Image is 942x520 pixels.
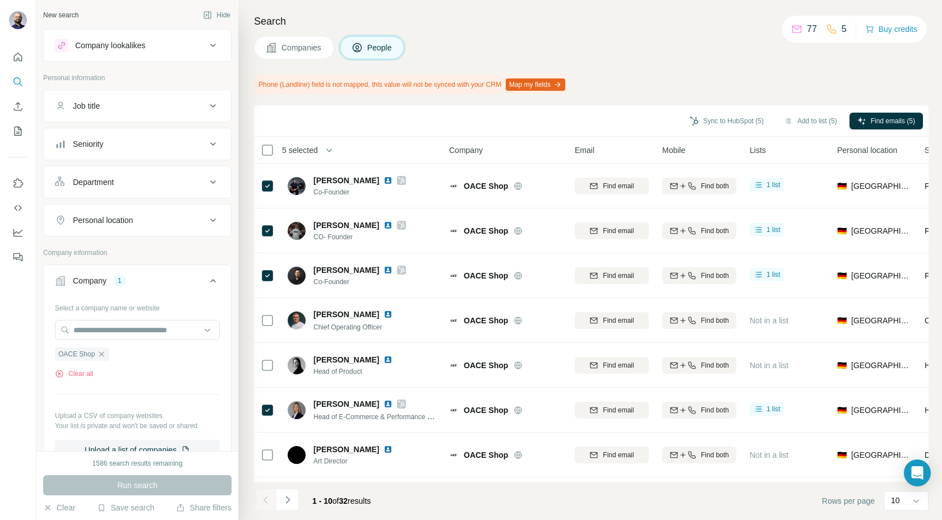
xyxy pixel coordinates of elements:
[367,42,393,53] span: People
[97,502,154,513] button: Save search
[891,495,900,506] p: 10
[506,78,565,91] button: Map my fields
[313,398,379,410] span: [PERSON_NAME]
[865,21,917,37] button: Buy credits
[449,451,458,459] img: Logo of OACE Shop
[603,360,634,370] span: Find email
[44,207,231,234] button: Personal location
[837,360,847,371] span: 🇩🇪
[837,225,847,236] span: 🇩🇪
[313,354,379,365] span: [PERSON_NAME]
[9,198,27,218] button: Use Surfe API
[464,225,508,236] span: OACE Shop
[851,360,911,371] span: [GEOGRAPHIC_DATA]
[449,316,458,325] img: Logo of OACE Shop
[766,404,781,414] span: 1 list
[9,173,27,193] button: Use Surfe on LinkedIn
[55,411,220,421] p: Upload a CSV of company websites.
[701,360,729,370] span: Find both
[313,220,379,231] span: [PERSON_NAME]
[575,267,649,284] button: Find email
[73,138,103,150] div: Seniority
[312,496,371,505] span: results
[312,496,333,505] span: 1 - 10
[9,47,27,67] button: Quick start
[449,406,458,415] img: Logo of OACE Shop
[701,405,729,415] span: Find both
[750,361,788,370] span: Not in a list
[603,226,634,236] span: Find email
[9,72,27,92] button: Search
[44,32,231,59] button: Company lookalikes
[384,355,392,364] img: LinkedIn logo
[603,315,634,326] span: Find email
[766,270,781,280] span: 1 list
[575,178,649,194] button: Find email
[288,401,306,419] img: Avatar
[904,459,931,486] div: Open Intercom Messenger
[195,7,238,24] button: Hide
[75,40,145,51] div: Company lookalikes
[776,113,845,129] button: Add to list (5)
[313,277,406,287] span: Co-Founder
[837,145,897,156] span: Personal location
[73,275,107,286] div: Company
[575,357,649,374] button: Find email
[43,248,232,258] p: Company information
[93,458,183,468] div: 1586 search results remaining
[339,496,348,505] span: 32
[313,412,456,421] span: Head of E-Commerce & Performance Marketing
[871,116,915,126] span: Find emails (5)
[603,271,634,281] span: Find email
[44,131,231,157] button: Seniority
[464,360,508,371] span: OACE Shop
[766,225,781,235] span: 1 list
[662,222,736,239] button: Find both
[44,267,231,299] button: Company1
[662,402,736,419] button: Find both
[603,405,634,415] span: Find email
[575,222,649,239] button: Find email
[464,315,508,326] span: OACE Shop
[276,489,299,511] button: Navigate to next page
[58,349,95,359] span: OACE Shop
[575,402,649,419] button: Find email
[464,270,508,281] span: OACE Shop
[851,270,911,281] span: [GEOGRAPHIC_DATA]
[837,315,847,326] span: 🇩🇪
[837,449,847,461] span: 🇩🇪
[701,315,729,326] span: Find both
[837,270,847,281] span: 🇩🇪
[9,222,27,243] button: Dashboard
[288,177,306,195] img: Avatar
[384,266,392,275] img: LinkedIn logo
[575,145,594,156] span: Email
[449,271,458,280] img: Logo of OACE Shop
[750,316,788,325] span: Not in a list
[9,11,27,29] img: Avatar
[384,400,392,408] img: LinkedIn logo
[313,175,379,186] span: [PERSON_NAME]
[750,451,788,459] span: Not in a list
[837,180,847,192] span: 🇩🇪
[73,215,133,226] div: Personal location
[662,178,736,194] button: Find both
[9,96,27,117] button: Enrich CSV
[766,180,781,190] span: 1 list
[842,22,847,36] p: 5
[55,369,93,379] button: Clear all
[313,264,379,276] span: [PERSON_NAME]
[662,357,736,374] button: Find both
[851,449,911,461] span: [GEOGRAPHIC_DATA]
[807,22,817,36] p: 77
[73,100,100,112] div: Job title
[464,180,508,192] span: OACE Shop
[701,271,729,281] span: Find both
[333,496,339,505] span: of
[288,267,306,285] img: Avatar
[849,113,923,129] button: Find emails (5)
[288,312,306,329] img: Avatar
[176,502,232,513] button: Share filters
[701,226,729,236] span: Find both
[55,421,220,431] p: Your list is private and won't be saved or shared.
